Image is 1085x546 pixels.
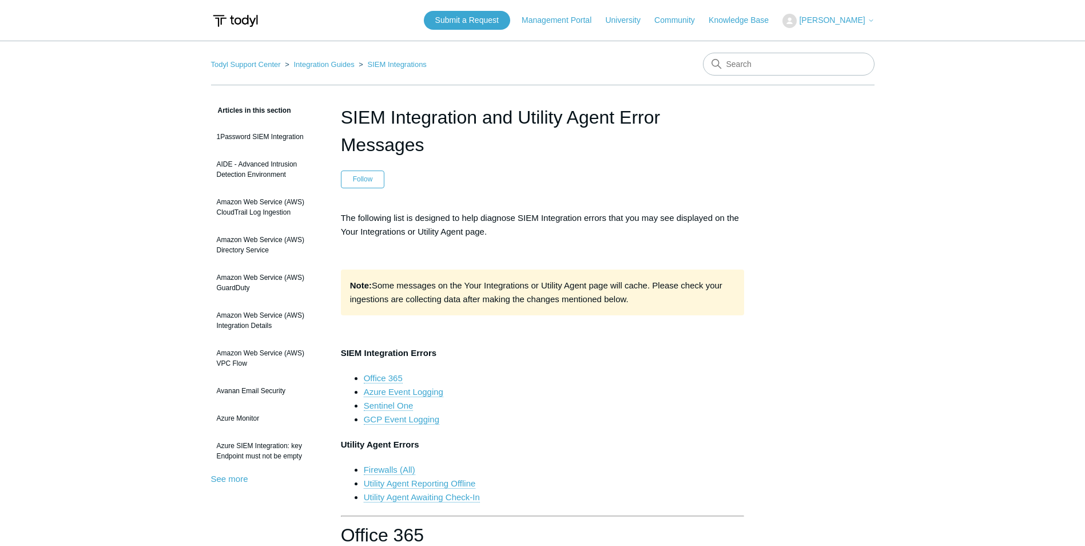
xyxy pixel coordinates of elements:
a: GCP Event Logging [364,414,439,425]
a: 1Password SIEM Integration [211,126,324,148]
li: Integration Guides [283,60,356,69]
a: Management Portal [522,14,603,26]
img: Todyl Support Center Help Center home page [211,10,260,31]
input: Search [703,53,875,76]
a: Submit a Request [424,11,510,30]
p: The following list is designed to help diagnose SIEM Integration errors that you may see displaye... [341,211,745,239]
a: Amazon Web Service (AWS) CloudTrail Log Ingestion [211,191,324,223]
button: [PERSON_NAME] [782,14,874,28]
a: Utility Agent Awaiting Check-In [364,492,480,503]
a: Firewalls (All) [364,465,415,475]
strong: SIEM Integration Errors [341,348,437,358]
a: Azure Monitor [211,407,324,429]
a: University [605,14,651,26]
li: Todyl Support Center [211,60,283,69]
a: Amazon Web Service (AWS) GuardDuty [211,267,324,299]
strong: Utility Agent Errors [341,440,419,449]
a: Knowledge Base [709,14,780,26]
a: Amazon Web Service (AWS) Integration Details [211,304,324,337]
a: Azure SIEM Integration: key Endpoint must not be empty [211,435,324,467]
span: Articles in this section [211,106,291,114]
a: Office 365 [364,373,403,383]
a: SIEM Integrations [368,60,427,69]
div: Some messages on the Your Integrations or Utility Agent page will cache. Please check your ingest... [341,270,745,315]
a: Azure Event Logging [364,387,443,397]
button: Follow Article [341,171,385,188]
h1: SIEM Integration and Utility Agent Error Messages [341,104,745,159]
li: SIEM Integrations [356,60,427,69]
a: Community [654,14,706,26]
a: Utility Agent Reporting Offline [364,478,476,489]
a: Sentinel One [364,401,414,411]
a: Amazon Web Service (AWS) VPC Flow [211,342,324,374]
a: Avanan Email Security [211,380,324,402]
strong: Note: [350,280,372,290]
a: Amazon Web Service (AWS) Directory Service [211,229,324,261]
a: AIDE - Advanced Intrusion Detection Environment [211,153,324,185]
a: Integration Guides [293,60,354,69]
span: [PERSON_NAME] [799,15,865,25]
a: Todyl Support Center [211,60,281,69]
a: See more [211,474,248,484]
